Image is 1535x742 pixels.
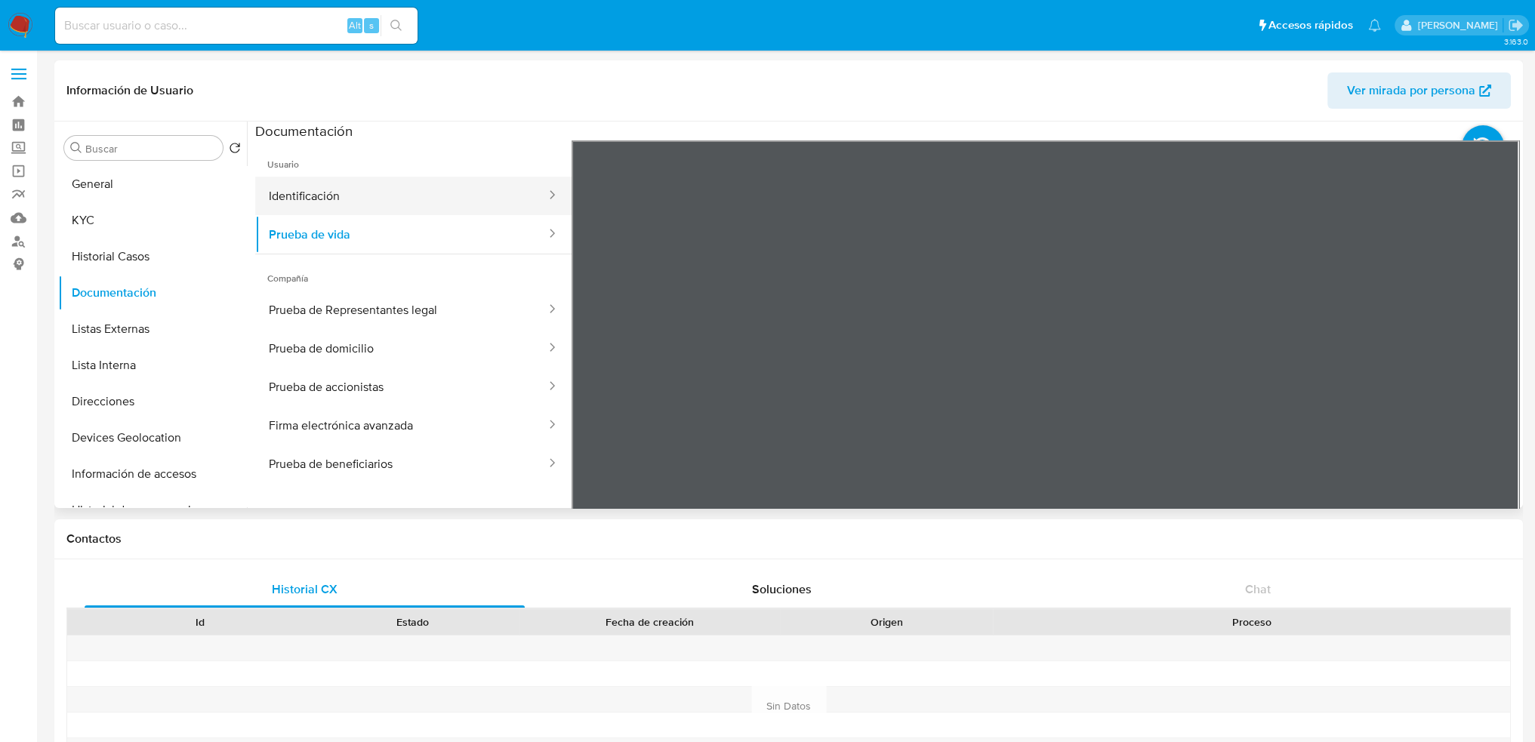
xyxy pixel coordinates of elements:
[1327,72,1511,109] button: Ver mirada por persona
[66,83,193,98] h1: Información de Usuario
[1508,17,1524,33] a: Salir
[55,16,418,35] input: Buscar usuario o caso...
[58,492,247,528] button: Historial de conversaciones
[58,239,247,275] button: Historial Casos
[85,142,217,155] input: Buscar
[229,142,241,159] button: Volver al orden por defecto
[751,580,811,598] span: Soluciones
[1368,19,1381,32] a: Notificaciones
[1245,580,1271,598] span: Chat
[349,18,361,32] span: Alt
[104,614,296,630] div: Id
[1347,72,1475,109] span: Ver mirada por persona
[1268,17,1353,33] span: Accesos rápidos
[272,580,338,598] span: Historial CX
[530,614,769,630] div: Fecha de creación
[58,275,247,311] button: Documentación
[58,166,247,202] button: General
[381,15,411,36] button: search-icon
[1417,18,1503,32] p: loui.hernandezrodriguez@mercadolibre.com.mx
[66,531,1511,546] h1: Contactos
[58,347,247,383] button: Lista Interna
[317,614,509,630] div: Estado
[70,142,82,154] button: Buscar
[58,311,247,347] button: Listas Externas
[58,420,247,456] button: Devices Geolocation
[58,202,247,239] button: KYC
[791,614,982,630] div: Origen
[1003,614,1500,630] div: Proceso
[369,18,374,32] span: s
[58,456,247,492] button: Información de accesos
[58,383,247,420] button: Direcciones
